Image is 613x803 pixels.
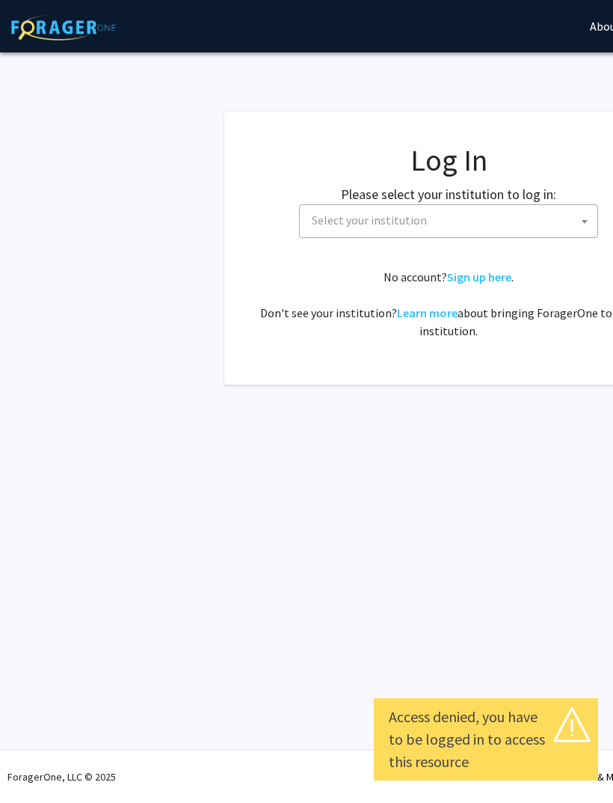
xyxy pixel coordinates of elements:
img: ForagerOne Logo [11,14,116,40]
span: Select your institution [306,205,597,236]
label: Please select your institution to log in: [341,184,556,204]
span: Select your institution [299,204,598,238]
span: Select your institution [312,213,427,228]
a: Sign up here [447,269,511,284]
a: Learn more about bringing ForagerOne to your institution [397,305,458,320]
div: ForagerOne, LLC © 2025 [7,751,116,803]
div: Access denied, you have to be logged in to access this resource [389,706,583,773]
